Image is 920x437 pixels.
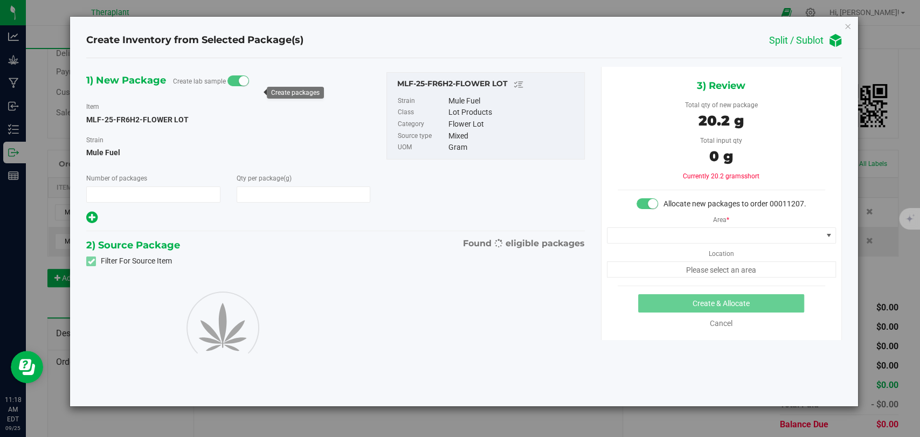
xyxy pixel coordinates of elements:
span: Mule Fuel [86,144,370,161]
span: 2) Source Package [86,237,180,253]
label: Item [86,102,99,112]
label: Filter For Source Item [86,255,172,267]
span: Allocate new packages to order 00011207. [663,199,806,208]
span: 0 g [709,148,733,165]
span: MLF-25-FR6H2-FLOWER LOT [86,115,189,124]
label: UOM [398,142,446,154]
label: Strain [86,135,103,145]
div: Mule Fuel [448,95,578,107]
div: Mixed [448,130,578,142]
div: Gram [448,142,578,154]
iframe: Resource center [11,351,43,383]
button: Create & Allocate [638,294,804,313]
label: Location [709,244,734,259]
span: Found eligible packages [463,237,585,250]
span: Currently 20.2 grams [683,172,759,180]
a: Cancel [710,319,732,328]
span: Qty per package [237,175,292,182]
span: Number of packages [86,175,147,182]
label: Class [398,107,446,119]
label: Source type [398,130,446,142]
label: Create lab sample [173,73,226,89]
span: Please select an area [607,261,836,278]
div: Flower Lot [448,119,578,130]
span: 1) New Package [86,72,166,88]
label: Category [398,119,446,130]
div: Lot Products [448,107,578,119]
span: Total qty of new package [685,101,758,109]
div: MLF-25-FR6H2-FLOWER LOT [397,78,579,91]
span: Total input qty [700,137,742,144]
span: short [744,172,759,180]
span: 20.2 g [698,112,744,129]
span: (g) [283,175,292,182]
h4: Split / Sublot [769,35,824,46]
label: Strain [398,95,446,107]
span: 3) Review [697,78,745,94]
span: Add new output [86,215,98,224]
label: Area [713,210,729,225]
div: Create packages [271,89,320,96]
h4: Create Inventory from Selected Package(s) [86,33,303,47]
